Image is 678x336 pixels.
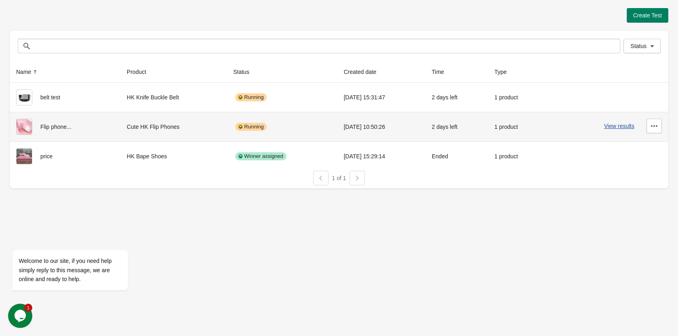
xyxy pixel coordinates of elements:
div: [DATE] 15:31:47 [344,89,419,105]
div: [DATE] 10:50:26 [344,119,419,135]
button: Time [429,65,456,79]
div: Ended [432,148,481,164]
iframe: chat widget [8,304,34,328]
div: 2 days left [432,89,481,105]
button: Status [230,65,261,79]
div: Running [235,123,267,131]
div: Cute HK Flip Phones [127,119,220,135]
span: Status [630,43,647,49]
div: [DATE] 15:29:14 [344,148,419,164]
div: belt test [16,89,114,105]
div: Winner assigned [235,152,287,160]
button: Type [491,65,518,79]
div: Flip phone... [16,119,114,135]
span: Create Test [633,12,662,19]
div: Running [235,93,267,101]
button: Status [624,39,661,53]
button: Create Test [627,8,668,23]
div: 1 product [494,148,541,164]
div: price [16,148,114,164]
button: Name [13,65,42,79]
div: 1 product [494,89,541,105]
button: Created date [341,65,388,79]
button: Product [123,65,157,79]
button: View results [604,123,634,129]
div: HK Knife Buckle Belt [127,89,220,105]
div: 2 days left [432,119,481,135]
div: HK Bape Shoes [127,148,220,164]
span: 1 of 1 [332,175,346,181]
div: 1 product [494,119,541,135]
iframe: chat widget [8,177,153,300]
